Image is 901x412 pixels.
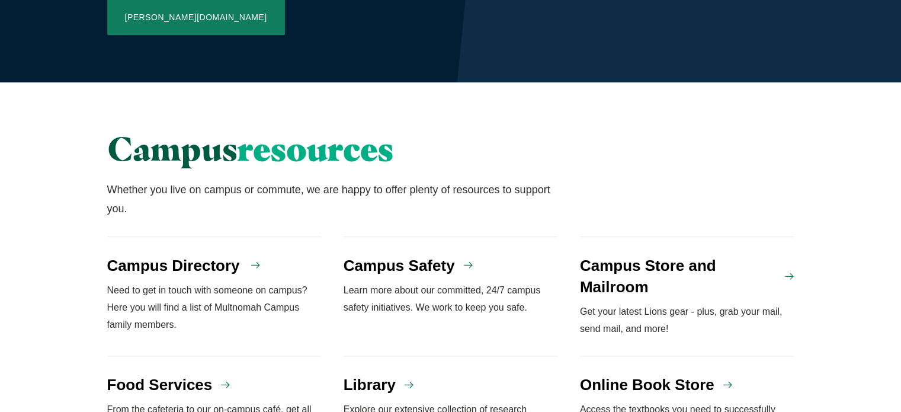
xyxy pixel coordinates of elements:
[107,184,550,215] span: Whether you live on campus or commute, we are happy to offer plenty of resources to support you.
[344,282,558,317] p: Learn more about our committed, 24/7 campus safety initiatives. We work to keep you safe.
[344,374,396,395] h4: Library
[107,130,558,168] h2: Campus
[107,282,322,333] p: Need to get in touch with someone on campus? Here you will find a list of Multnomah Campus family...
[107,255,240,276] h4: Campus Directory
[580,304,794,338] p: Get your latest Lions gear - plus, grab your mail, send mail, and more!
[107,374,213,395] h4: Food Services
[238,128,393,169] span: resources
[580,237,794,356] a: Campus Store and Mailroom Get your latest Lions gear - plus, grab your mail, send mail, and more!
[580,255,777,298] h4: Campus Store and Mailroom
[580,374,714,395] h4: Online Book Store
[344,255,455,276] h4: Campus Safety
[344,237,558,356] a: Campus Safety Learn more about our committed, 24/7 campus safety initiatives. We work to keep you...
[107,237,322,356] a: Campus Directory Need to get in touch with someone on campus? Here you will find a list of Multno...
